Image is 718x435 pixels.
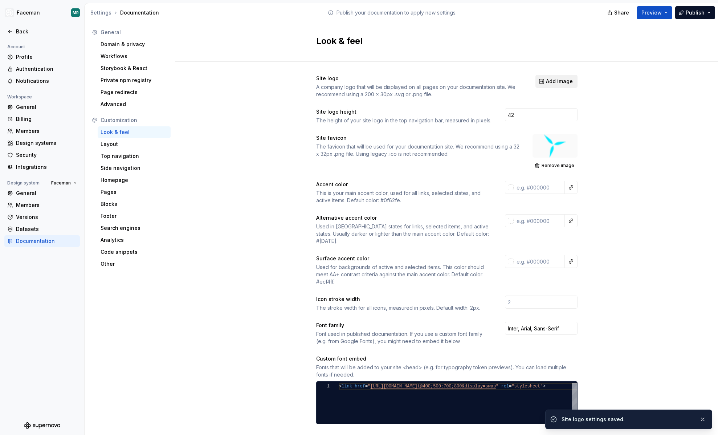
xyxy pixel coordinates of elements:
[4,26,80,37] a: Back
[316,355,578,362] div: Custom font embed
[4,63,80,75] a: Authentication
[98,98,171,110] a: Advanced
[98,162,171,174] a: Side navigation
[101,260,168,268] div: Other
[5,8,14,17] img: 87d06435-c97f-426c-aa5d-5eb8acd3d8b3.png
[101,29,168,36] div: General
[16,53,77,61] div: Profile
[417,384,496,389] span: t@400;500;700;800&display=swap
[16,115,77,123] div: Billing
[4,161,80,173] a: Integrations
[4,235,80,247] a: Documentation
[355,384,365,389] span: href
[101,41,168,48] div: Domain & privacy
[514,181,565,194] input: e.g. #000000
[368,384,370,389] span: "
[101,65,168,72] div: Storybook & React
[535,75,578,88] button: Add image
[1,5,83,21] button: FacemanMR
[370,384,417,389] span: [URL][DOMAIN_NAME]
[614,9,629,16] span: Share
[16,139,77,147] div: Design systems
[501,384,509,389] span: rel
[316,134,519,142] div: Site favicon
[101,101,168,108] div: Advanced
[4,223,80,235] a: Datasets
[90,9,111,16] button: Settings
[4,93,35,101] div: Workspace
[4,187,80,199] a: General
[101,141,168,148] div: Layout
[316,304,492,312] div: The stroke width for all icons, measured in pixels. Default width: 2px.
[101,212,168,220] div: Footer
[101,53,168,60] div: Workflows
[98,86,171,98] a: Page redirects
[316,330,492,345] div: Font used in published documentation. If you use a custom font family (e.g. from Google Fonts), y...
[24,422,60,429] a: Supernova Logo
[98,210,171,222] a: Footer
[316,143,519,158] div: The favicon that will be used for your documentation site. We recommend using a 32 x 32px .png fi...
[505,322,578,335] input: Inter, Arial, sans-serif
[16,237,77,245] div: Documentation
[316,322,492,329] div: Font family
[16,202,77,209] div: Members
[336,9,457,16] p: Publish your documentation to apply new settings.
[562,416,694,423] div: Site logo settings saved.
[546,78,573,85] span: Add image
[101,200,168,208] div: Blocks
[101,77,168,84] div: Private npm registry
[514,255,565,268] input: e.g. #000000
[316,364,578,378] div: Fonts that will be added to your site <head> (e.g. for typography token previews). You can load m...
[316,296,492,303] div: Icon stroke width
[16,127,77,135] div: Members
[342,384,352,389] span: link
[365,384,368,389] span: =
[4,42,28,51] div: Account
[316,255,492,262] div: Surface accent color
[4,137,80,149] a: Design systems
[51,180,71,186] span: Faceman
[511,384,543,389] span: "stylesheet"
[316,223,492,245] div: Used in [GEOGRAPHIC_DATA] states for links, selected items, and active states. Usually darker or ...
[675,6,715,19] button: Publish
[16,225,77,233] div: Datasets
[533,160,578,171] button: Remove image
[16,214,77,221] div: Versions
[16,65,77,73] div: Authentication
[509,384,511,389] span: =
[339,384,342,389] span: <
[16,163,77,171] div: Integrations
[686,9,705,16] span: Publish
[101,129,168,136] div: Look & feel
[98,38,171,50] a: Domain & privacy
[98,150,171,162] a: Top navigation
[604,6,634,19] button: Share
[101,224,168,232] div: Search engines
[98,50,171,62] a: Workflows
[16,151,77,159] div: Security
[4,113,80,125] a: Billing
[316,108,492,115] div: Site logo height
[16,103,77,111] div: General
[496,384,498,389] span: "
[98,222,171,234] a: Search engines
[316,264,492,285] div: Used for backgrounds of active and selected items. This color should meet AA+ contrast criteria a...
[316,181,492,188] div: Accent color
[505,108,578,121] input: 28
[4,211,80,223] a: Versions
[98,126,171,138] a: Look & feel
[316,190,492,204] div: This is your main accent color, used for all links, selected states, and active items. Default co...
[316,35,569,47] h2: Look & feel
[4,149,80,161] a: Security
[98,234,171,246] a: Analytics
[4,199,80,211] a: Members
[98,186,171,198] a: Pages
[101,176,168,184] div: Homepage
[101,89,168,96] div: Page redirects
[505,296,578,309] input: 2
[316,117,492,124] div: The height of your site logo in the top navigation bar, measured in pixels.
[73,10,79,16] div: MR
[90,9,172,16] div: Documentation
[98,74,171,86] a: Private npm registry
